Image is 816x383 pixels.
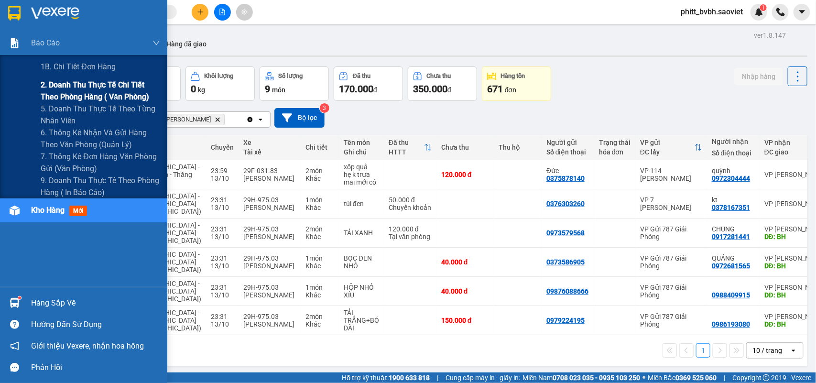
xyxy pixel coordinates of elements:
[648,372,717,383] span: Miền Bắc
[446,372,520,383] span: Cung cấp máy in - giấy in:
[389,196,432,204] div: 50.000 đ
[260,66,329,101] button: Số lượng9món
[243,196,296,204] div: 29H-975.03
[344,171,379,186] div: hẹ k trưa mai mới có
[279,73,303,79] div: Số lượng
[211,143,234,151] div: Chuyến
[41,151,160,175] span: 7. Thống kê đơn hàng văn phòng gửi (văn phòng)
[635,135,707,160] th: Toggle SortBy
[227,115,228,124] input: Selected VP Bảo Hà.
[712,204,750,211] div: 0378167351
[546,258,585,266] div: 0373586905
[712,254,755,262] div: QUẢNG
[243,254,296,262] div: 29H-975.03
[344,254,379,270] div: BỌC ĐEN NHỎ
[305,143,334,151] div: Chi tiết
[185,66,255,101] button: Khối lượng0kg
[389,148,424,156] div: HTTT
[31,340,144,352] span: Giới thiệu Vexere, nhận hoa hồng
[159,33,214,55] button: Hàng đã giao
[243,284,296,291] div: 29H-975.03
[640,313,702,328] div: VP Gửi 787 Giải Phóng
[152,114,225,125] span: VP Bảo Hà, close by backspace
[211,320,234,328] div: 13/10
[441,317,489,324] div: 150.000 đ
[320,103,329,113] sup: 3
[776,8,785,16] img: phone-icon
[673,6,751,18] span: phitt_bvbh.saoviet
[305,320,334,328] div: Khác
[305,233,334,241] div: Khác
[243,225,296,233] div: 29H-975.03
[384,135,436,160] th: Toggle SortBy
[642,376,645,380] span: ⚪️
[243,262,296,270] div: [PERSON_NAME]
[640,139,695,146] div: VP gửi
[763,374,770,381] span: copyright
[675,374,717,382] strong: 0369 525 060
[10,38,20,48] img: solution-icon
[243,167,296,175] div: 29F-031.83
[211,233,234,241] div: 13/10
[211,254,234,262] div: 23:31
[373,86,377,94] span: đ
[243,175,296,182] div: [PERSON_NAME]
[640,148,695,156] div: ĐC lấy
[243,148,296,156] div: Tài xế
[755,8,763,16] img: icon-new-feature
[437,372,438,383] span: |
[546,229,585,237] div: 0973579568
[794,4,810,21] button: caret-down
[712,138,755,145] div: Người nhận
[447,86,451,94] span: đ
[389,374,430,382] strong: 1900 633 818
[441,171,489,178] div: 120.000 đ
[344,229,379,237] div: TẢI XANH
[339,83,373,95] span: 170.000
[389,233,432,241] div: Tại văn phòng
[257,116,264,123] svg: open
[798,8,806,16] span: caret-down
[427,73,451,79] div: Chưa thu
[197,9,204,15] span: plus
[760,4,767,11] sup: 1
[211,291,234,299] div: 13/10
[305,262,334,270] div: Khác
[211,225,234,233] div: 23:31
[546,167,589,175] div: Đức
[342,372,430,383] span: Hỗ trợ kỹ thuật:
[272,86,285,94] span: món
[640,225,702,241] div: VP Gửi 787 Giải Phóng
[408,66,477,101] button: Chưa thu350.000đ
[211,175,234,182] div: 13/10
[211,167,234,175] div: 23:59
[546,287,588,295] div: 09876088666
[191,83,196,95] span: 0
[599,148,631,156] div: hóa đơn
[441,143,489,151] div: Chưa thu
[198,86,205,94] span: kg
[305,167,334,175] div: 2 món
[640,167,702,182] div: VP 114 [PERSON_NAME]
[754,30,786,41] div: ver 1.8.147
[482,66,551,101] button: Hàng tồn671đơn
[10,298,20,308] img: warehouse-icon
[10,363,19,372] span: message
[10,320,19,329] span: question-circle
[243,139,296,146] div: Xe
[546,317,585,324] div: 0979224195
[305,196,334,204] div: 1 món
[8,6,21,21] img: logo-vxr
[790,347,797,354] svg: open
[41,79,160,103] span: 2. Doanh thu thực tế chi tiết theo phòng hàng ( văn phòng)
[712,291,750,299] div: 0988409915
[192,4,208,21] button: plus
[41,103,160,127] span: 5. Doanh thu thực tế theo từng nhân viên
[546,139,589,146] div: Người gửi
[305,254,334,262] div: 1 món
[441,287,489,295] div: 40.000 đ
[41,61,116,73] span: 1B. Chi tiết đơn hàng
[211,262,234,270] div: 13/10
[243,313,296,320] div: 29H-975.03
[31,361,160,375] div: Phản hồi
